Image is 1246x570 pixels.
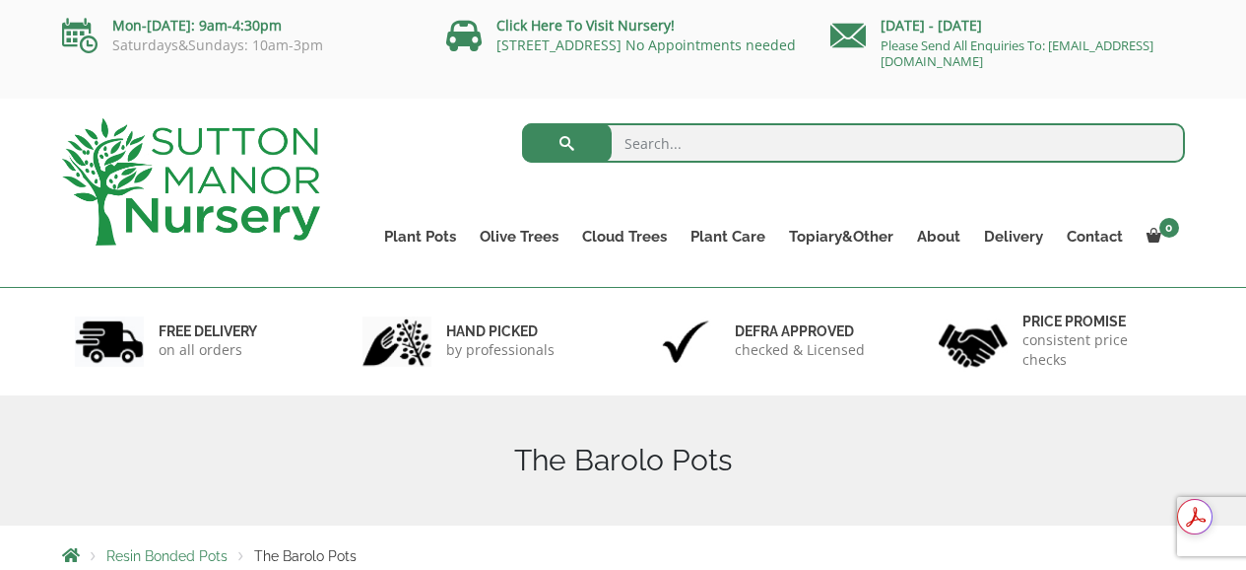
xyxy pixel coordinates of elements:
a: Plant Pots [372,223,468,250]
p: by professionals [446,340,555,360]
p: checked & Licensed [735,340,865,360]
span: The Barolo Pots [254,548,357,564]
a: Plant Care [679,223,777,250]
a: About [905,223,972,250]
h6: hand picked [446,322,555,340]
a: Delivery [972,223,1055,250]
a: Topiary&Other [777,223,905,250]
p: [DATE] - [DATE] [830,14,1185,37]
img: 1.jpg [75,317,144,367]
a: Olive Trees [468,223,570,250]
p: consistent price checks [1022,330,1172,370]
a: Click Here To Visit Nursery! [496,16,675,35]
h6: Price promise [1022,313,1172,330]
p: on all orders [159,340,257,360]
img: 4.jpg [939,312,1008,372]
a: Cloud Trees [570,223,679,250]
p: Mon-[DATE]: 9am-4:30pm [62,14,417,37]
a: Resin Bonded Pots [106,548,228,564]
p: Saturdays&Sundays: 10am-3pm [62,37,417,53]
h6: FREE DELIVERY [159,322,257,340]
a: 0 [1135,223,1185,250]
span: 0 [1159,218,1179,238]
img: 2.jpg [362,317,431,367]
a: [STREET_ADDRESS] No Appointments needed [496,36,796,54]
input: Search... [522,123,1185,163]
nav: Breadcrumbs [62,547,1185,563]
h6: Defra approved [735,322,865,340]
img: logo [62,118,320,246]
img: 3.jpg [651,317,720,367]
a: Contact [1055,223,1135,250]
a: Please Send All Enquiries To: [EMAIL_ADDRESS][DOMAIN_NAME] [881,36,1153,70]
h1: The Barolo Pots [62,443,1185,478]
